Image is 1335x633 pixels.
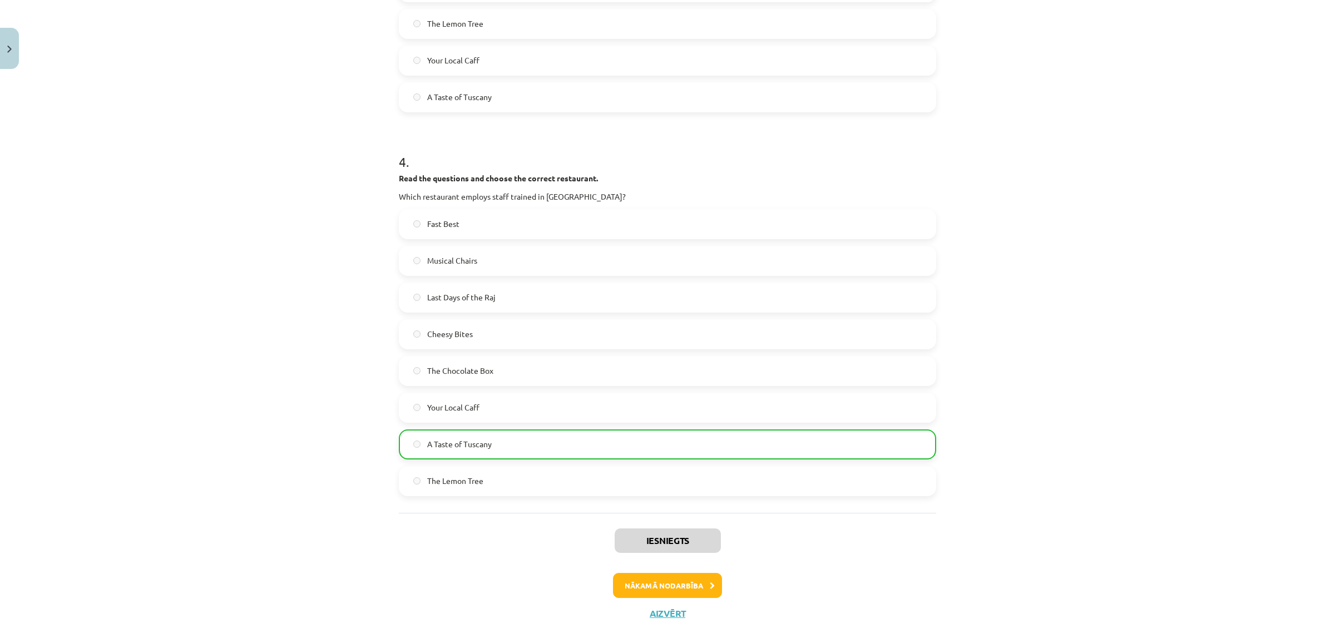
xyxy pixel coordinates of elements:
input: Musical Chairs [413,257,421,264]
button: Iesniegts [615,528,721,553]
span: Fast Best [427,218,459,230]
input: Your Local Caff [413,57,421,64]
span: A Taste of Tuscany [427,91,492,103]
img: icon-close-lesson-0947bae3869378f0d4975bcd49f059093ad1ed9edebbc8119c70593378902aed.svg [7,46,12,53]
input: Cheesy Bites [413,330,421,338]
span: Your Local Caff [427,402,479,413]
span: Cheesy Bites [427,328,473,340]
input: Last Days of the Raj [413,294,421,301]
span: Last Days of the Raj [427,291,496,303]
input: The Lemon Tree [413,477,421,484]
span: A Taste of Tuscany [427,438,492,450]
button: Nākamā nodarbība [613,573,722,599]
h1: 4 . [399,135,936,169]
span: Musical Chairs [427,255,477,266]
p: Which restaurant employs staff trained in [GEOGRAPHIC_DATA]? [399,191,936,202]
span: Your Local Caff [427,55,479,66]
input: A Taste of Tuscany [413,93,421,101]
span: The Chocolate Box [427,365,493,377]
input: The Lemon Tree [413,20,421,27]
span: The Lemon Tree [427,475,483,487]
input: Fast Best [413,220,421,228]
strong: Read the questions and choose the correct restaurant. [399,173,598,183]
button: Aizvērt [646,608,689,619]
input: Your Local Caff [413,404,421,411]
input: A Taste of Tuscany [413,441,421,448]
span: The Lemon Tree [427,18,483,29]
input: The Chocolate Box [413,367,421,374]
